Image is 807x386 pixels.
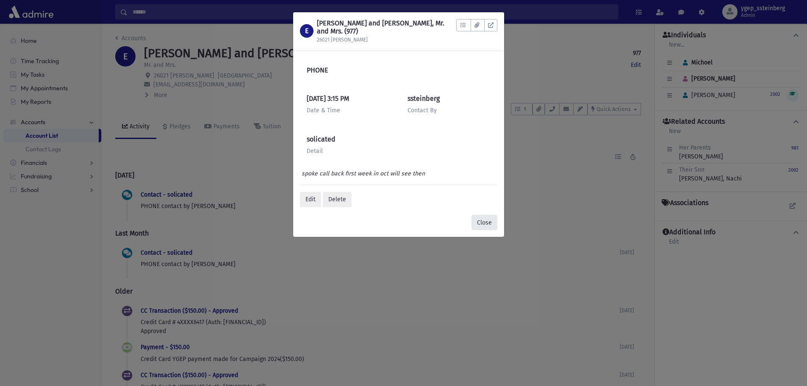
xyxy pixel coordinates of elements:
[300,192,321,207] div: Edit
[317,19,456,35] h1: [PERSON_NAME] and [PERSON_NAME], Mr. and Mrs. (977)
[317,37,456,43] h6: 26021 [PERSON_NAME]
[323,192,352,207] div: Delete
[471,215,497,230] button: Close
[307,147,491,156] div: Detail
[408,94,491,103] h6: ssteinberg
[300,24,313,38] div: E
[307,106,390,115] div: Date & Time
[300,19,456,43] a: E [PERSON_NAME] and [PERSON_NAME], Mr. and Mrs. (977) 26021 [PERSON_NAME]
[302,170,425,177] i: spoke call back first week in oct will see then
[307,135,491,143] h6: solicated
[307,94,390,103] h6: [DATE] 3:15 PM
[307,66,491,74] h6: PHONE
[408,106,491,115] div: Contact By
